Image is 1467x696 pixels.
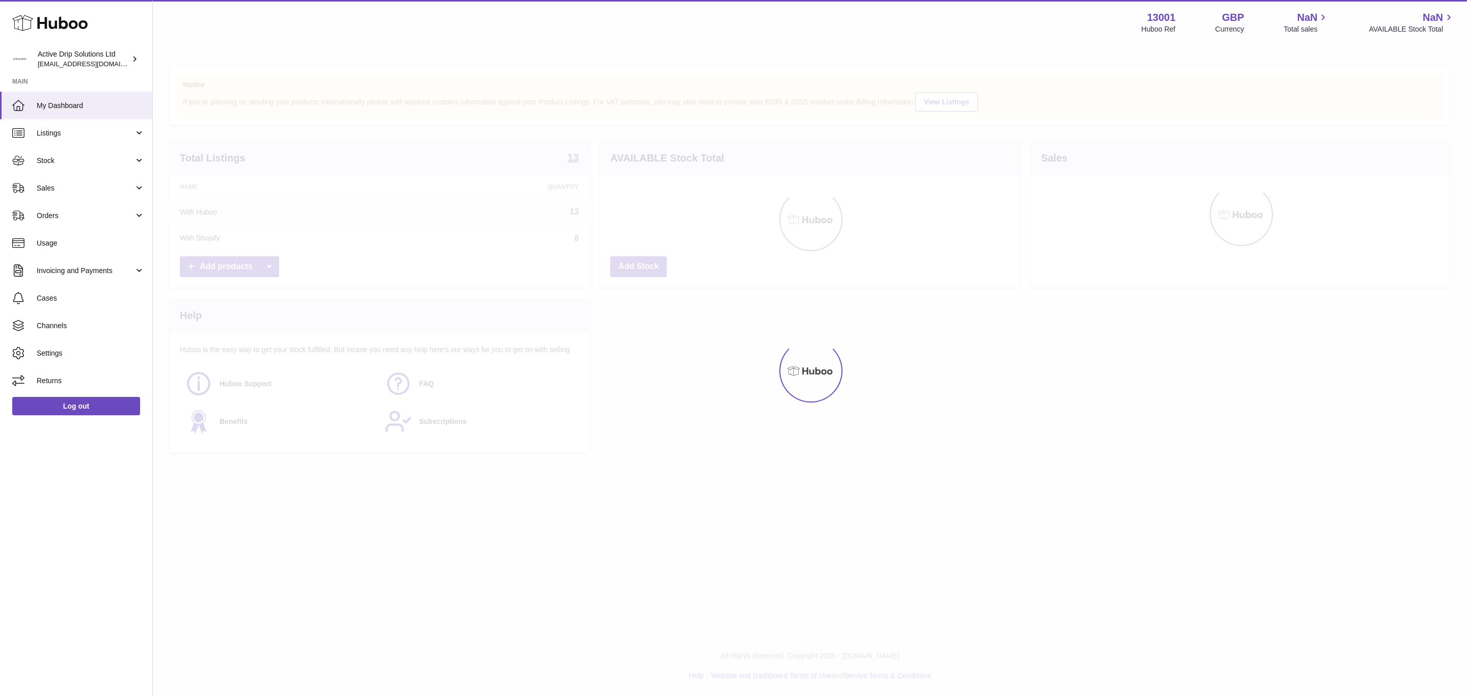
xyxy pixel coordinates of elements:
span: My Dashboard [37,101,145,111]
span: Invoicing and Payments [37,266,134,276]
a: Log out [12,397,140,415]
span: Cases [37,293,145,303]
div: Currency [1215,24,1244,34]
span: Sales [37,183,134,193]
span: Usage [37,238,145,248]
span: Listings [37,128,134,138]
span: Total sales [1284,24,1329,34]
div: Huboo Ref [1142,24,1176,34]
strong: 13001 [1147,11,1176,24]
span: Stock [37,156,134,166]
div: Active Drip Solutions Ltd [38,49,129,69]
img: internalAdmin-13001@internal.huboo.com [12,51,28,67]
span: Settings [37,349,145,358]
span: Returns [37,376,145,386]
span: [EMAIL_ADDRESS][DOMAIN_NAME] [38,60,150,68]
strong: GBP [1222,11,1244,24]
a: NaN Total sales [1284,11,1329,34]
span: AVAILABLE Stock Total [1369,24,1455,34]
span: NaN [1297,11,1317,24]
span: Channels [37,321,145,331]
a: NaN AVAILABLE Stock Total [1369,11,1455,34]
span: NaN [1423,11,1443,24]
span: Orders [37,211,134,221]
